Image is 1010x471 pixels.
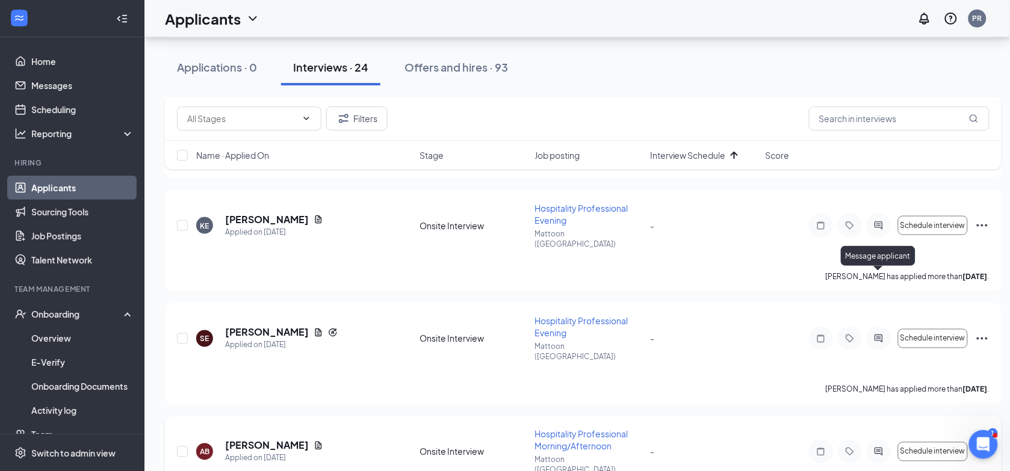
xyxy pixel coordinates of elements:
svg: ChevronDown [246,11,260,26]
p: Mattoon ([GEOGRAPHIC_DATA]) [535,229,643,249]
div: AB [200,447,209,457]
a: E-Verify [31,350,134,374]
b: [DATE] [963,272,988,281]
a: Overview [31,326,134,350]
svg: UserCheck [14,308,26,320]
div: Reporting [31,128,135,140]
button: Filter Filters [326,106,388,131]
a: Sourcing Tools [31,200,134,224]
p: [PERSON_NAME] has applied more than . [826,271,990,282]
svg: Ellipses [975,331,990,346]
input: All Stages [187,112,297,125]
div: 1 [988,428,998,439]
div: Applied on [DATE] [225,339,338,351]
span: - [650,333,654,344]
div: Onsite Interview [420,333,528,345]
svg: ActiveChat [872,447,886,457]
a: Job Postings [31,224,134,248]
button: Schedule interview [898,442,968,461]
span: Job posting [535,149,580,161]
svg: ArrowUp [727,148,742,162]
a: Talent Network [31,248,134,272]
span: Hospitality Professional Morning/Afternoon [535,429,628,452]
a: Messages [31,73,134,97]
a: Activity log [31,398,134,422]
span: Schedule interview [900,448,965,456]
span: - [650,446,654,457]
svg: Document [314,441,323,451]
svg: Ellipses [975,218,990,233]
svg: Collapse [116,13,128,25]
span: Name · Applied On [196,149,269,161]
div: Hiring [14,158,132,168]
a: Team [31,422,134,446]
svg: Document [314,328,323,337]
span: Score [766,149,790,161]
div: Applications · 0 [177,60,257,75]
div: Message applicant [841,246,916,266]
div: Switch to admin view [31,447,116,459]
span: Schedule interview [900,334,965,343]
span: Hospitality Professional Evening [535,203,628,226]
div: SE [200,334,209,344]
div: Applied on [DATE] [225,452,323,464]
svg: Filter [336,111,351,126]
h1: Applicants [165,8,241,29]
a: Home [31,49,134,73]
a: Applicants [31,176,134,200]
p: [PERSON_NAME] has applied more than . [826,384,990,395]
div: Onsite Interview [420,220,528,232]
svg: ActiveChat [872,221,886,230]
svg: ActiveChat [872,334,886,343]
svg: Reapply [328,328,338,337]
div: Onboarding [31,308,124,320]
button: Schedule interview [898,216,968,235]
span: Schedule interview [900,221,965,230]
div: Offers and hires · 93 [404,60,508,75]
div: KE [200,221,209,231]
svg: Tag [843,447,857,457]
div: Onsite Interview [420,446,528,458]
div: Applied on [DATE] [225,226,323,238]
svg: Note [814,447,828,457]
div: Team Management [14,284,132,294]
h5: [PERSON_NAME] [225,439,309,452]
b: [DATE] [963,385,988,394]
h5: [PERSON_NAME] [225,213,309,226]
iframe: Intercom live chat [969,430,998,459]
svg: Notifications [917,11,932,26]
button: Schedule interview [898,329,968,348]
svg: Analysis [14,128,26,140]
span: Hospitality Professional Evening [535,316,628,339]
svg: Note [814,221,828,230]
div: PR [973,13,982,23]
svg: QuestionInfo [944,11,958,26]
p: Mattoon ([GEOGRAPHIC_DATA]) [535,342,643,362]
a: Scheduling [31,97,134,122]
svg: Tag [843,334,857,343]
span: Interview Schedule [650,149,726,161]
span: - [650,220,654,231]
svg: Settings [14,447,26,459]
svg: Note [814,334,828,343]
svg: MagnifyingGlass [969,114,979,123]
svg: Tag [843,221,857,230]
input: Search in interviews [809,106,990,131]
span: Stage [420,149,444,161]
a: Onboarding Documents [31,374,134,398]
h5: [PERSON_NAME] [225,326,309,339]
svg: ChevronDown [302,114,311,123]
div: Interviews · 24 [293,60,368,75]
svg: Document [314,215,323,224]
svg: WorkstreamLogo [13,12,25,24]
